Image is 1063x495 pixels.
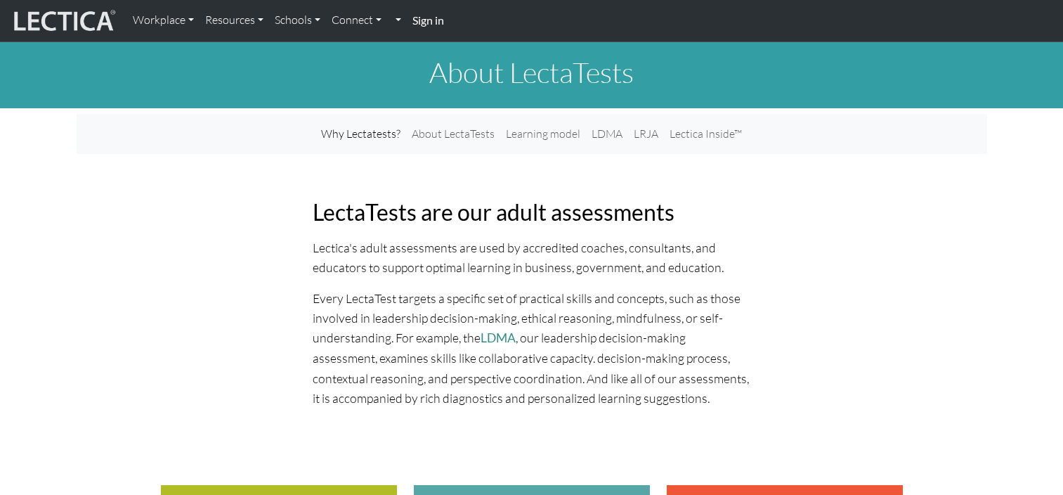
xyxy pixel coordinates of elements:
[664,120,748,148] a: Lectica Inside™
[407,6,450,36] a: Sign in
[500,120,586,148] a: Learning model
[315,120,406,148] a: Why Lectatests?
[406,120,500,148] a: About LectaTests
[586,120,628,148] a: LDMA
[313,199,751,226] h2: LectaTests are our adult assessments
[412,13,444,27] strong: Sign in
[127,6,200,35] a: Workplace
[200,6,269,35] a: Resources
[313,238,751,277] p: Lectica's adult assessments are used by accredited coaches, consultants, and educators to support...
[77,56,987,89] h1: About LectaTests
[11,8,116,34] img: lecticalive
[481,330,516,345] a: LDMA
[628,120,664,148] a: LRJA
[313,288,751,408] p: Every LectaTest targets a specific set of practical skills and concepts, such as those involved i...
[269,6,326,35] a: Schools
[326,6,387,35] a: Connect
